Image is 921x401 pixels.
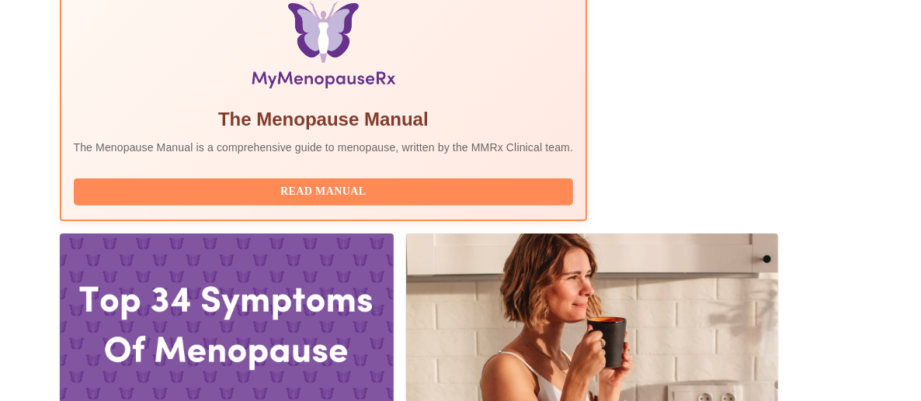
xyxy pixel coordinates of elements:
a: Read Manual [74,184,578,197]
button: Read Manual [74,178,574,206]
img: Menopause Manual [153,2,494,95]
span: Read Manual [89,182,558,202]
h5: The Menopause Manual [74,107,574,132]
p: The Menopause Manual is a comprehensive guide to menopause, written by the MMRx Clinical team. [74,140,574,155]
